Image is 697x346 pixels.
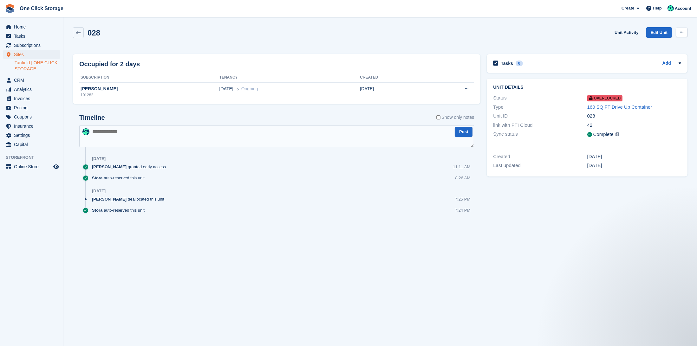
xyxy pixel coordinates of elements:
[3,131,60,140] a: menu
[455,207,470,213] div: 7:24 PM
[653,5,662,11] span: Help
[14,162,52,171] span: Online Store
[6,154,63,161] span: Storefront
[436,114,440,121] input: Show only notes
[493,94,587,102] div: Status
[493,153,587,160] div: Created
[14,41,52,50] span: Subscriptions
[622,5,634,11] span: Create
[3,103,60,112] a: menu
[79,59,140,69] h2: Occupied for 2 days
[15,60,60,72] a: Tanfield | ONE CLICK STORAGE
[616,132,619,136] img: icon-info-grey-7440780725fd019a000dd9b08b2336e03edf1995a4989e88bcd33f0948082b44.svg
[3,112,60,121] a: menu
[52,163,60,170] a: Preview store
[82,128,89,135] img: Katy Forster
[587,122,681,129] div: 42
[79,114,105,121] h2: Timeline
[455,127,472,137] button: Post
[3,41,60,50] a: menu
[92,207,102,213] span: Stora
[501,61,513,66] h2: Tasks
[455,175,471,181] div: 8:26 AM
[587,162,681,169] div: [DATE]
[587,95,623,101] span: Overlocked
[92,175,102,181] span: Stora
[455,196,470,202] div: 7:25 PM
[219,73,360,83] th: Tenancy
[14,140,52,149] span: Capital
[587,104,652,110] a: 160 SQ FT Drive Up Container
[92,196,167,202] div: deallocated this unit
[662,60,671,67] a: Add
[453,164,470,170] div: 11:11 AM
[14,50,52,59] span: Sites
[14,76,52,85] span: CRM
[14,103,52,112] span: Pricing
[3,122,60,131] a: menu
[79,86,219,92] div: [PERSON_NAME]
[14,122,52,131] span: Insurance
[493,122,587,129] div: link with PTI Cloud
[3,162,60,171] a: menu
[14,112,52,121] span: Coupons
[493,162,587,169] div: Last updated
[92,164,169,170] div: granted early access
[92,156,106,161] div: [DATE]
[360,82,426,101] td: [DATE]
[587,153,681,160] div: [DATE]
[14,94,52,103] span: Invoices
[3,140,60,149] a: menu
[14,131,52,140] span: Settings
[219,86,233,92] span: [DATE]
[3,85,60,94] a: menu
[516,61,523,66] div: 0
[14,22,52,31] span: Home
[593,131,614,138] div: Complete
[3,50,60,59] a: menu
[3,76,60,85] a: menu
[493,131,587,138] div: Sync status
[14,32,52,41] span: Tasks
[493,104,587,111] div: Type
[79,92,219,98] div: 101282
[241,86,258,91] span: Ongoing
[14,85,52,94] span: Analytics
[612,27,641,38] a: Unit Activity
[17,3,66,14] a: One Click Storage
[92,196,127,202] span: [PERSON_NAME]
[493,112,587,120] div: Unit ID
[92,207,148,213] div: auto-reserved this unit
[92,164,127,170] span: [PERSON_NAME]
[360,73,426,83] th: Created
[3,94,60,103] a: menu
[92,189,106,194] div: [DATE]
[3,32,60,41] a: menu
[587,112,681,120] div: 028
[79,73,219,83] th: Subscription
[88,29,100,37] h2: 028
[5,4,15,13] img: stora-icon-8386f47178a22dfd0bd8f6a31ec36ba5ce8667c1dd55bd0f319d3a0aa187defe.svg
[436,114,474,121] label: Show only notes
[646,27,672,38] a: Edit Unit
[493,85,681,90] h2: Unit details
[675,5,691,12] span: Account
[3,22,60,31] a: menu
[668,5,674,11] img: Katy Forster
[92,175,148,181] div: auto-reserved this unit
